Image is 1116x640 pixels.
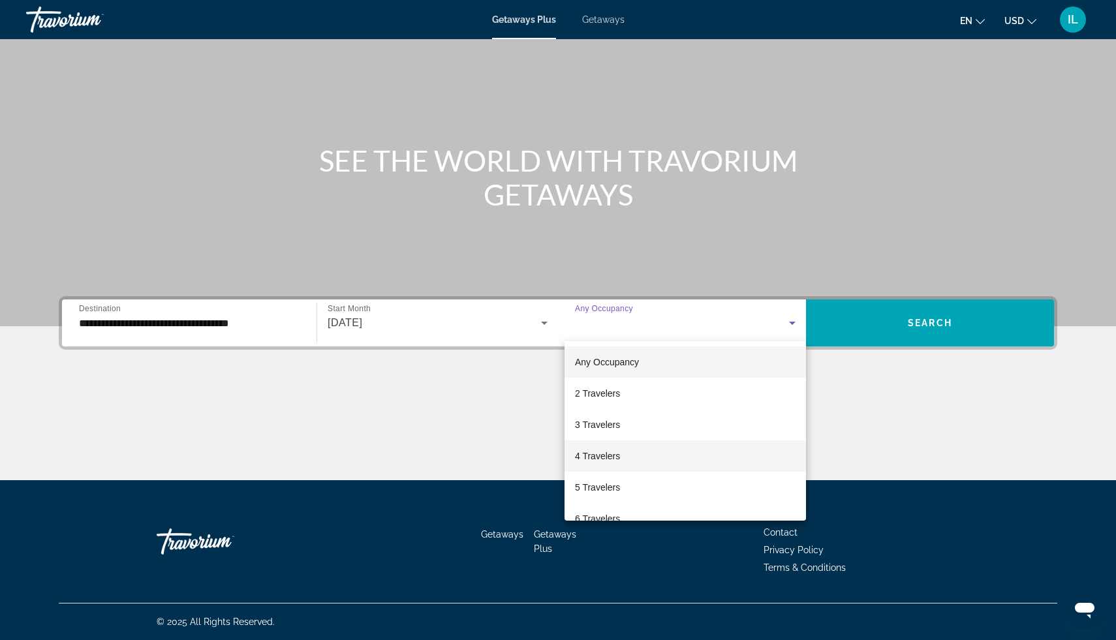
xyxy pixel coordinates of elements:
iframe: Button to launch messaging window [1064,588,1106,630]
span: 3 Travelers [575,417,620,433]
span: 4 Travelers [575,448,620,464]
span: 5 Travelers [575,480,620,495]
span: Any Occupancy [575,357,639,367]
span: 2 Travelers [575,386,620,401]
span: 6 Travelers [575,511,620,526]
